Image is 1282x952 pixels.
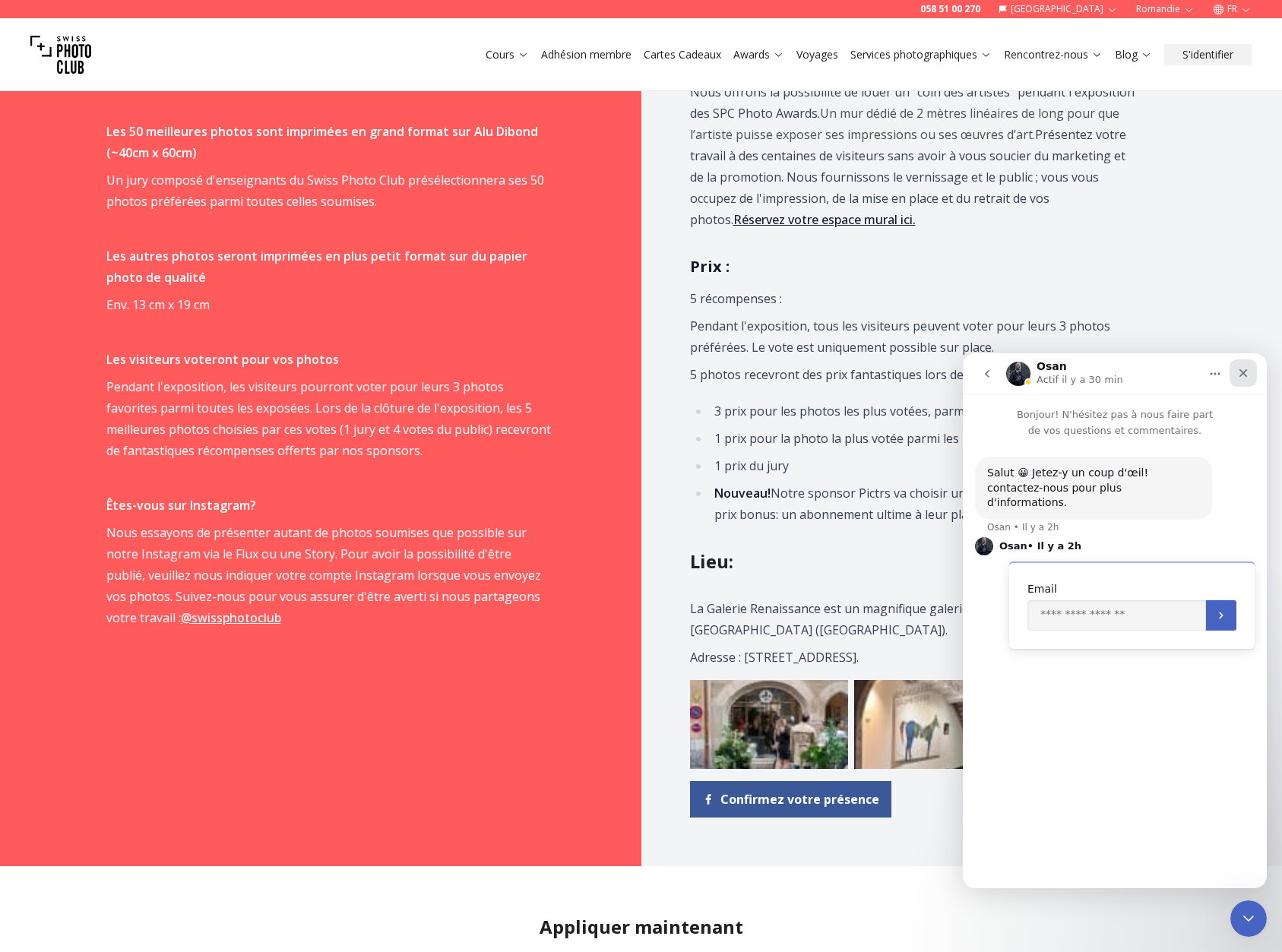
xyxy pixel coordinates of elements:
[106,294,551,315] p: Env. 13 cm x 19 cm
[690,315,1135,358] p: Pendant l'exposition, tous les visiteurs peuvent voter pour leurs 3 photos préférées. Le vote est...
[733,211,916,228] a: Réservez votre espace mural ici.
[1115,47,1152,62] a: Blog
[1164,44,1252,65] button: S'identifier
[541,47,632,62] a: Adhésion membre
[690,81,1135,230] p: Nous offrons la possibilité de louer un "coin des artistes" pendant l'exposition des SPC Photo Aw...
[710,400,1135,422] li: 3 prix pour les photos les plus votées, parmi toutes les soumissions
[690,256,730,277] strong: Prix :
[998,44,1109,65] button: Rencontrez-nous
[710,482,1135,525] li: Notre sponsor Pictrs va choisir une photo qui remportera un prix bonus: un abonnement ultime à le...
[106,497,256,514] strong: Êtes-vous sur Instagram?
[106,169,551,212] p: Un jury composé d'enseignants du Swiss Photo Club présélectionnera ses 50 photos préférées parmi ...
[690,288,1135,309] p: 5 récompenses :
[480,44,535,65] button: Cours
[690,781,891,818] a: Confirmez votre présence
[690,598,1135,640] p: La Galerie Renaissance est un magnifique galerie d'art situé au cœur de [GEOGRAPHIC_DATA] ([GEOGR...
[644,47,721,62] a: Cartes Cadeaux
[790,44,844,65] button: Voyages
[1230,900,1267,937] iframe: Intercom live chat
[690,364,1135,385] p: 5 photos recevront des prix fantastiques lors de la clôture :
[844,44,998,65] button: Services photographiques
[714,485,771,501] strong: Nouveau!
[690,647,1135,668] p: Adresse : [STREET_ADDRESS].
[486,47,529,62] a: Cours
[638,44,727,65] button: Cartes Cadeaux
[1109,44,1158,65] button: Blog
[106,248,527,286] strong: Les autres photos seront imprimées en plus petit format sur du papier photo de qualité
[690,549,1176,574] h2: Lieu :
[850,47,992,62] a: Services photographiques
[535,44,638,65] button: Adhésion membre
[920,3,980,15] a: 058 51 00 270
[690,105,1119,143] span: Un mur dédié de 2 mètres linéaires de long pour que l’artiste puisse exposer ses impressions ou s...
[540,915,743,939] h2: Appliquer maintenant
[106,522,551,628] p: Nous essayons de présenter autant de photos soumises que possible sur notre Instagram via le Flux...
[963,353,1267,888] iframe: Intercom live chat
[727,44,790,65] button: Awards
[720,790,879,808] span: Confirmez votre présence
[710,428,1135,449] li: 1 prix pour la photo la plus votée parmi les petits tirages
[733,47,784,62] a: Awards
[106,351,339,368] strong: Les visiteurs voteront pour vos photos
[106,123,538,161] strong: Les 50 meilleures photos sont imprimées en grand format sur Alu Dibond (~40cm x 60cm)
[106,376,551,461] p: Pendant l'exposition, les visiteurs pourront voter pour leurs 3 photos favorites parmi toutes les...
[181,609,281,626] a: @swissphotoclub
[30,24,91,85] img: Swiss photo club
[1004,47,1103,62] a: Rencontrez-nous
[710,455,1135,476] li: 1 prix du jury
[796,47,838,62] a: Voyages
